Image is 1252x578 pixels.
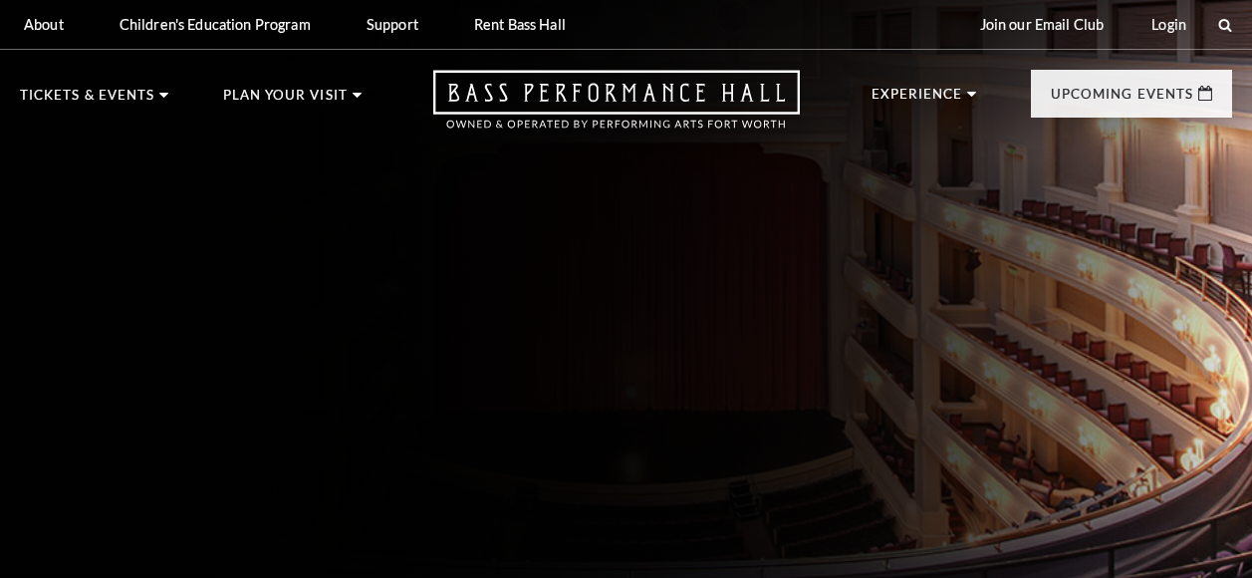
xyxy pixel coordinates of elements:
[872,88,963,112] p: Experience
[120,16,311,33] p: Children's Education Program
[223,89,348,113] p: Plan Your Visit
[1051,88,1193,112] p: Upcoming Events
[24,16,64,33] p: About
[474,16,566,33] p: Rent Bass Hall
[20,89,154,113] p: Tickets & Events
[367,16,418,33] p: Support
